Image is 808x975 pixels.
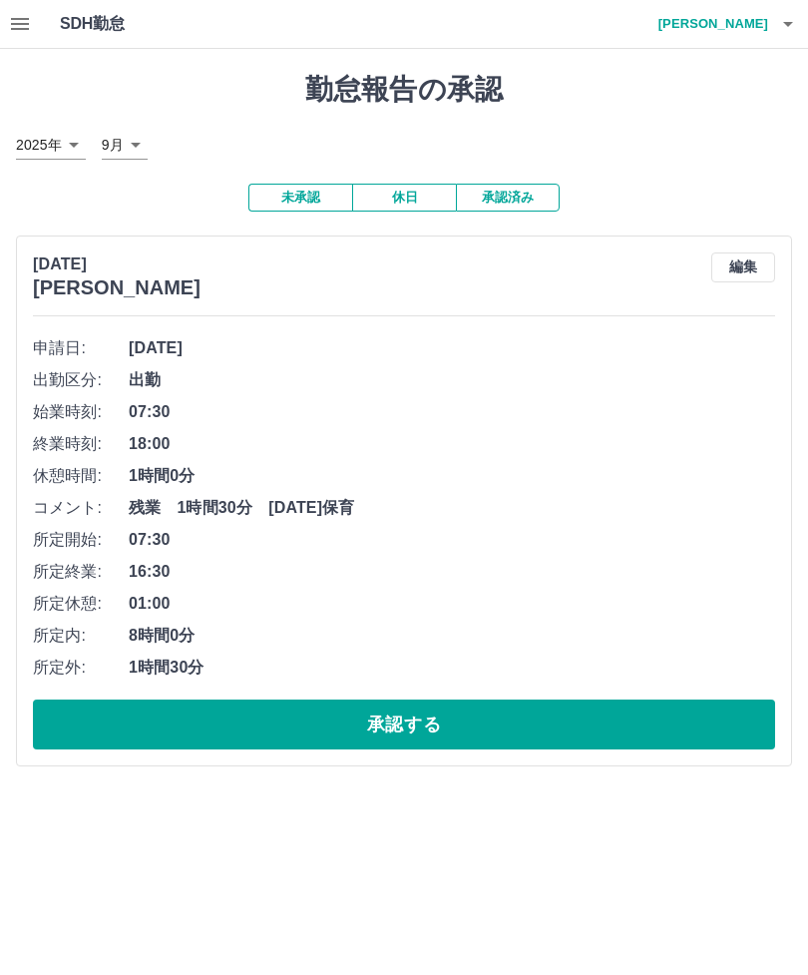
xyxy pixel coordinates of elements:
[129,624,775,648] span: 8時間0分
[129,432,775,456] span: 18:00
[456,184,560,212] button: 承認済み
[16,131,86,160] div: 2025年
[33,528,129,552] span: 所定開始:
[129,560,775,584] span: 16:30
[129,400,775,424] span: 07:30
[129,528,775,552] span: 07:30
[33,560,129,584] span: 所定終業:
[33,592,129,616] span: 所定休憩:
[33,700,775,749] button: 承認する
[33,464,129,488] span: 休憩時間:
[129,368,775,392] span: 出勤
[16,73,792,107] h1: 勤怠報告の承認
[129,592,775,616] span: 01:00
[33,252,201,276] p: [DATE]
[129,496,775,520] span: 残業 1時間30分 [DATE]保育
[33,276,201,299] h3: [PERSON_NAME]
[129,656,775,680] span: 1時間30分
[33,496,129,520] span: コメント:
[33,656,129,680] span: 所定外:
[33,400,129,424] span: 始業時刻:
[33,336,129,360] span: 申請日:
[33,624,129,648] span: 所定内:
[711,252,775,282] button: 編集
[352,184,456,212] button: 休日
[129,336,775,360] span: [DATE]
[248,184,352,212] button: 未承認
[129,464,775,488] span: 1時間0分
[33,368,129,392] span: 出勤区分:
[33,432,129,456] span: 終業時刻:
[102,131,148,160] div: 9月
